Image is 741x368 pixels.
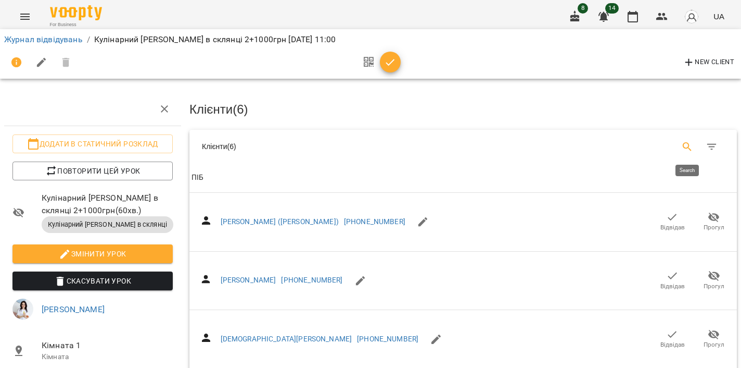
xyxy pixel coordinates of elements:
[651,325,693,354] button: Відвідав
[344,217,405,226] a: [PHONE_NUMBER]
[704,340,724,349] span: Прогул
[660,223,685,232] span: Відвідав
[189,103,737,116] h3: Клієнти ( 6 )
[12,244,173,263] button: Змінити урок
[42,339,173,352] span: Кімната 1
[42,220,173,229] span: Кулінарний [PERSON_NAME] в склянці
[684,9,699,24] img: avatar_s.png
[12,299,33,320] img: 8a6d30e1977ec309429827344185c081.jpg
[704,282,724,291] span: Прогул
[12,162,173,180] button: Повторити цей урок
[202,141,455,152] div: Клієнти ( 6 )
[693,266,735,295] button: Прогул
[4,34,83,44] a: Журнал відвідувань
[87,33,90,46] li: /
[651,207,693,237] button: Відвідав
[693,207,735,237] button: Прогул
[50,5,102,20] img: Voopty Logo
[680,54,737,71] button: New Client
[42,352,173,362] p: Кімната
[94,33,336,46] p: Кулінарний [PERSON_NAME] в склянці 2+1000грн [DATE] 11:00
[42,192,173,216] span: Кулінарний [PERSON_NAME] в склянці 2+1000грн ( 60 хв. )
[357,335,418,343] a: [PHONE_NUMBER]
[709,7,729,26] button: UA
[683,56,734,69] span: New Client
[704,223,724,232] span: Прогул
[651,266,693,295] button: Відвідав
[191,171,203,184] div: ПІБ
[191,171,735,184] span: ПІБ
[221,276,276,284] a: [PERSON_NAME]
[660,340,685,349] span: Відвідав
[12,134,173,153] button: Додати в статичний розклад
[21,138,164,150] span: Додати в статичний розклад
[675,134,700,160] button: Search
[191,171,203,184] div: Sort
[699,134,724,160] button: Фільтр
[21,165,164,177] span: Повторити цей урок
[12,4,37,29] button: Menu
[660,282,685,291] span: Відвідав
[713,11,724,22] span: UA
[578,3,588,14] span: 8
[605,3,619,14] span: 14
[12,272,173,290] button: Скасувати Урок
[50,21,102,28] span: For Business
[189,130,737,163] div: Table Toolbar
[21,275,164,287] span: Скасувати Урок
[281,276,342,284] a: [PHONE_NUMBER]
[21,248,164,260] span: Змінити урок
[42,304,105,314] a: [PERSON_NAME]
[4,33,737,46] nav: breadcrumb
[221,335,352,343] a: [DEMOGRAPHIC_DATA][PERSON_NAME]
[693,325,735,354] button: Прогул
[221,217,339,226] a: [PERSON_NAME] ([PERSON_NAME])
